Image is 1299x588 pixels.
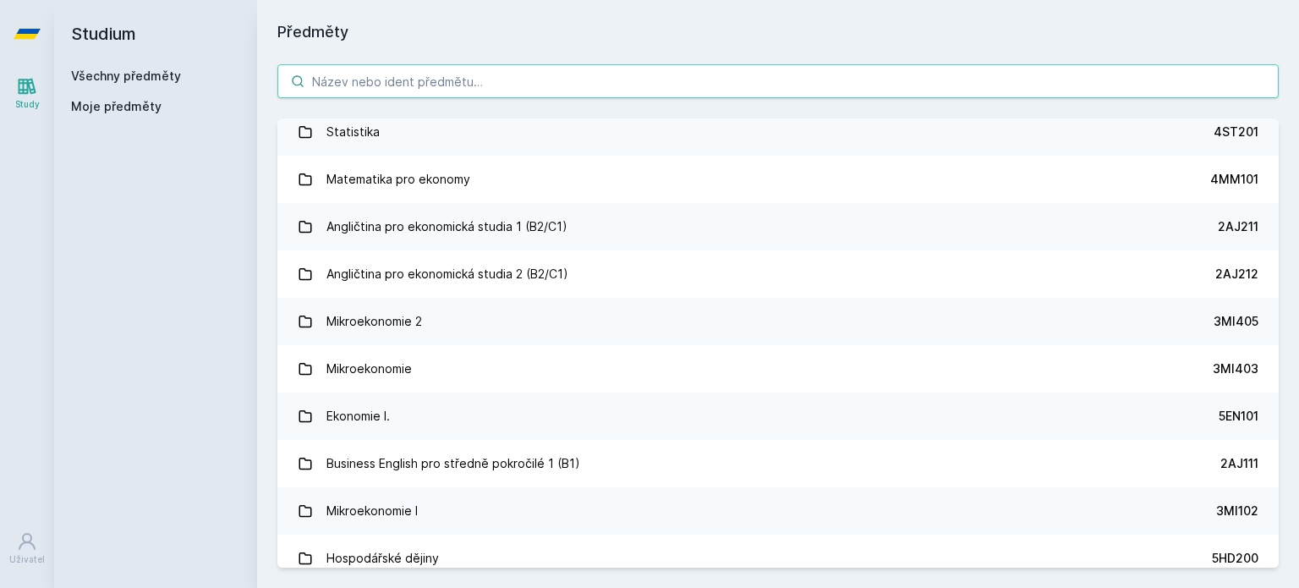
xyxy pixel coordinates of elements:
[1213,360,1258,377] div: 3MI403
[326,352,412,386] div: Mikroekonomie
[277,64,1279,98] input: Název nebo ident předmětu…
[9,553,45,566] div: Uživatel
[326,305,422,338] div: Mikroekonomie 2
[326,210,567,244] div: Angličtina pro ekonomická studia 1 (B2/C1)
[326,447,580,481] div: Business English pro středně pokročilé 1 (B1)
[326,541,439,575] div: Hospodářské dějiny
[3,523,51,574] a: Uživatel
[1212,550,1258,567] div: 5HD200
[1214,124,1258,140] div: 4ST201
[326,399,390,433] div: Ekonomie I.
[277,20,1279,44] h1: Předměty
[277,156,1279,203] a: Matematika pro ekonomy 4MM101
[1210,171,1258,188] div: 4MM101
[277,203,1279,250] a: Angličtina pro ekonomická studia 1 (B2/C1) 2AJ211
[277,345,1279,393] a: Mikroekonomie 3MI403
[277,440,1279,487] a: Business English pro středně pokročilé 1 (B1) 2AJ111
[277,393,1279,440] a: Ekonomie I. 5EN101
[1220,455,1258,472] div: 2AJ111
[277,250,1279,298] a: Angličtina pro ekonomická studia 2 (B2/C1) 2AJ212
[326,115,380,149] div: Statistika
[277,487,1279,535] a: Mikroekonomie I 3MI102
[71,69,181,83] a: Všechny předměty
[277,108,1279,156] a: Statistika 4ST201
[1214,313,1258,330] div: 3MI405
[326,494,418,528] div: Mikroekonomie I
[277,298,1279,345] a: Mikroekonomie 2 3MI405
[1216,503,1258,519] div: 3MI102
[277,535,1279,582] a: Hospodářské dějiny 5HD200
[1215,266,1258,283] div: 2AJ212
[3,68,51,119] a: Study
[1219,408,1258,425] div: 5EN101
[326,162,470,196] div: Matematika pro ekonomy
[326,257,568,291] div: Angličtina pro ekonomická studia 2 (B2/C1)
[15,98,40,111] div: Study
[1218,218,1258,235] div: 2AJ211
[71,98,162,115] span: Moje předměty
